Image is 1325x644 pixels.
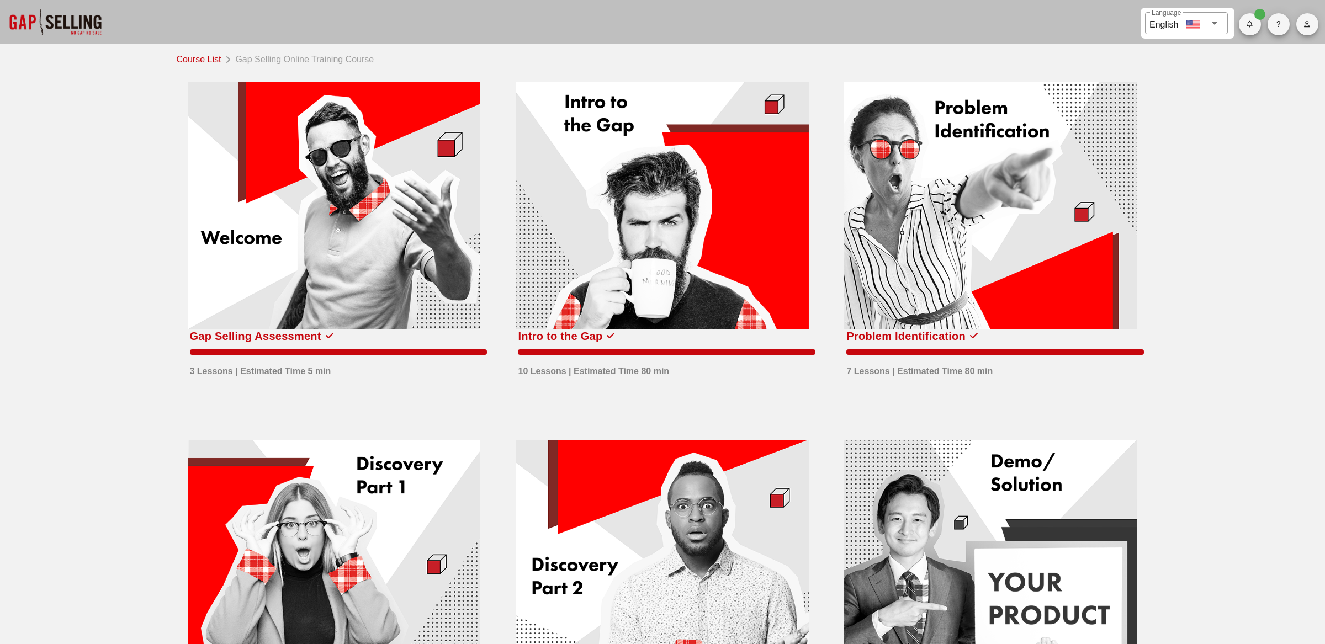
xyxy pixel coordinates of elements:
div: Gap Selling Online Training Course [231,51,374,66]
label: Language [1152,9,1181,17]
div: LanguageEnglish [1145,12,1228,34]
div: Problem Identification [846,327,966,345]
div: 10 Lessons | Estimated Time 80 min [518,359,669,378]
div: 7 Lessons | Estimated Time 80 min [846,359,993,378]
span: Badge [1254,9,1265,20]
div: 3 Lessons | Estimated Time 5 min [190,359,331,378]
div: Gap Selling Assessment [190,327,321,345]
div: English [1149,15,1178,31]
a: Course List [177,51,226,66]
div: Intro to the Gap [518,327,602,345]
